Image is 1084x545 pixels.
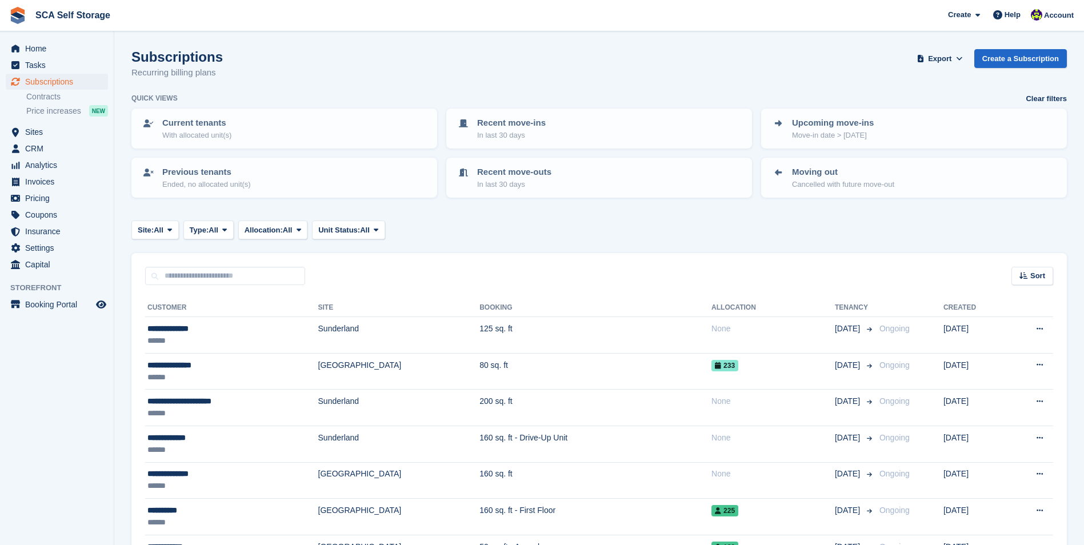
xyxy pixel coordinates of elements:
[162,117,231,130] p: Current tenants
[26,106,81,117] span: Price increases
[318,353,480,390] td: [GEOGRAPHIC_DATA]
[879,433,910,442] span: Ongoing
[245,225,283,236] span: Allocation:
[835,432,862,444] span: [DATE]
[25,74,94,90] span: Subscriptions
[162,179,251,190] p: Ended, no allocated unit(s)
[477,130,546,141] p: In last 30 days
[974,49,1067,68] a: Create a Subscription
[835,504,862,516] span: [DATE]
[6,124,108,140] a: menu
[943,353,1007,390] td: [DATE]
[479,426,711,462] td: 160 sq. ft - Drive-Up Unit
[879,469,910,478] span: Ongoing
[360,225,370,236] span: All
[447,159,751,197] a: Recent move-outs In last 30 days
[915,49,965,68] button: Export
[711,299,835,317] th: Allocation
[133,159,436,197] a: Previous tenants Ended, no allocated unit(s)
[835,395,862,407] span: [DATE]
[25,207,94,223] span: Coupons
[943,499,1007,535] td: [DATE]
[131,221,179,239] button: Site: All
[792,130,874,141] p: Move-in date > [DATE]
[145,299,318,317] th: Customer
[25,57,94,73] span: Tasks
[479,499,711,535] td: 160 sq. ft - First Floor
[835,359,862,371] span: [DATE]
[25,141,94,157] span: CRM
[25,41,94,57] span: Home
[1026,93,1067,105] a: Clear filters
[792,179,894,190] p: Cancelled with future move-out
[879,506,910,515] span: Ongoing
[711,395,835,407] div: None
[879,324,910,333] span: Ongoing
[25,157,94,173] span: Analytics
[318,317,480,354] td: Sunderland
[6,74,108,90] a: menu
[479,390,711,426] td: 200 sq. ft
[943,390,1007,426] td: [DATE]
[89,105,108,117] div: NEW
[131,93,178,103] h6: Quick views
[879,396,910,406] span: Ongoing
[25,240,94,256] span: Settings
[447,110,751,147] a: Recent move-ins In last 30 days
[711,323,835,335] div: None
[479,462,711,499] td: 160 sq. ft
[762,110,1066,147] a: Upcoming move-ins Move-in date > [DATE]
[6,174,108,190] a: menu
[477,117,546,130] p: Recent move-ins
[318,299,480,317] th: Site
[943,317,1007,354] td: [DATE]
[25,223,94,239] span: Insurance
[154,225,163,236] span: All
[792,117,874,130] p: Upcoming move-ins
[711,468,835,480] div: None
[25,257,94,272] span: Capital
[943,299,1007,317] th: Created
[477,179,551,190] p: In last 30 days
[312,221,385,239] button: Unit Status: All
[318,390,480,426] td: Sunderland
[26,105,108,117] a: Price increases NEW
[6,157,108,173] a: menu
[792,166,894,179] p: Moving out
[879,360,910,370] span: Ongoing
[318,462,480,499] td: [GEOGRAPHIC_DATA]
[6,240,108,256] a: menu
[25,124,94,140] span: Sites
[6,141,108,157] a: menu
[26,91,108,102] a: Contracts
[928,53,951,65] span: Export
[162,130,231,141] p: With allocated unit(s)
[162,166,251,179] p: Previous tenants
[183,221,234,239] button: Type: All
[190,225,209,236] span: Type:
[6,57,108,73] a: menu
[94,298,108,311] a: Preview store
[238,221,308,239] button: Allocation: All
[318,426,480,462] td: Sunderland
[479,317,711,354] td: 125 sq. ft
[1030,270,1045,282] span: Sort
[209,225,218,236] span: All
[9,7,26,24] img: stora-icon-8386f47178a22dfd0bd8f6a31ec36ba5ce8667c1dd55bd0f319d3a0aa187defe.svg
[31,6,115,25] a: SCA Self Storage
[25,190,94,206] span: Pricing
[131,49,223,65] h1: Subscriptions
[6,257,108,272] a: menu
[318,499,480,535] td: [GEOGRAPHIC_DATA]
[318,225,360,236] span: Unit Status:
[835,323,862,335] span: [DATE]
[10,282,114,294] span: Storefront
[479,353,711,390] td: 80 sq. ft
[711,360,738,371] span: 233
[6,207,108,223] a: menu
[25,296,94,312] span: Booking Portal
[711,505,738,516] span: 225
[138,225,154,236] span: Site:
[25,174,94,190] span: Invoices
[835,468,862,480] span: [DATE]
